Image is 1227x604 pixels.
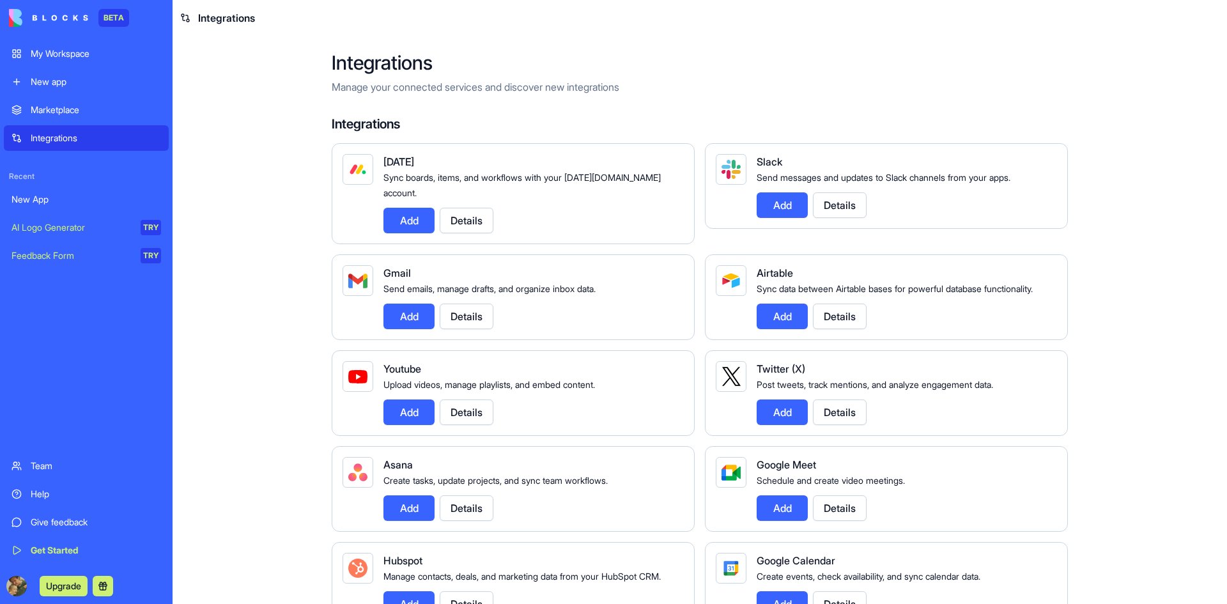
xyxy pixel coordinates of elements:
button: Details [440,208,493,233]
button: Add [757,192,808,218]
a: Upgrade [40,579,88,592]
a: Help [4,481,169,507]
img: ACg8ocI0YZ2jSevTCmfB50S8_wvfPUusdp1kUqLOgDH6C95s_4HiCOLT=s96-c [6,576,27,596]
h2: Integrations [332,51,1068,74]
span: Asana [383,458,413,471]
a: Marketplace [4,97,169,123]
a: New app [4,69,169,95]
div: Help [31,488,161,500]
span: Schedule and create video meetings. [757,475,905,486]
span: Create tasks, update projects, and sync team workflows. [383,475,608,486]
span: Post tweets, track mentions, and analyze engagement data. [757,379,993,390]
button: Add [383,399,435,425]
div: TRY [141,220,161,235]
div: Integrations [31,132,161,144]
span: Google Meet [757,458,816,471]
a: BETA [9,9,129,27]
button: Details [813,304,867,329]
div: New App [12,193,161,206]
a: New App [4,187,169,212]
div: TRY [141,248,161,263]
span: Send messages and updates to Slack channels from your apps. [757,172,1010,183]
button: Details [440,399,493,425]
div: AI Logo Generator [12,221,132,234]
span: Create events, check availability, and sync calendar data. [757,571,980,582]
span: Airtable [757,267,793,279]
span: Youtube [383,362,421,375]
span: Integrations [198,10,255,26]
a: Feedback FormTRY [4,243,169,268]
button: Details [440,495,493,521]
span: [DATE] [383,155,414,168]
a: Give feedback [4,509,169,535]
button: Add [757,399,808,425]
div: Marketplace [31,104,161,116]
button: Add [757,304,808,329]
div: Feedback Form [12,249,132,262]
div: Team [31,460,161,472]
a: Get Started [4,538,169,563]
p: Manage your connected services and discover new integrations [332,79,1068,95]
div: BETA [98,9,129,27]
button: Add [757,495,808,521]
span: Recent [4,171,169,182]
button: Details [813,399,867,425]
a: AI Logo GeneratorTRY [4,215,169,240]
span: Google Calendar [757,554,835,567]
span: Manage contacts, deals, and marketing data from your HubSpot CRM. [383,571,661,582]
div: New app [31,75,161,88]
button: Details [813,495,867,521]
div: My Workspace [31,47,161,60]
span: Gmail [383,267,411,279]
div: Give feedback [31,516,161,529]
h4: Integrations [332,115,1068,133]
span: Upload videos, manage playlists, and embed content. [383,379,595,390]
button: Add [383,304,435,329]
button: Add [383,208,435,233]
span: Hubspot [383,554,422,567]
span: Sync data between Airtable bases for powerful database functionality. [757,283,1033,294]
a: Integrations [4,125,169,151]
button: Add [383,495,435,521]
div: Get Started [31,544,161,557]
span: Slack [757,155,782,168]
img: logo [9,9,88,27]
button: Details [813,192,867,218]
a: Team [4,453,169,479]
a: My Workspace [4,41,169,66]
button: Upgrade [40,576,88,596]
span: Twitter (X) [757,362,805,375]
span: Sync boards, items, and workflows with your [DATE][DOMAIN_NAME] account. [383,172,661,198]
button: Details [440,304,493,329]
span: Send emails, manage drafts, and organize inbox data. [383,283,596,294]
